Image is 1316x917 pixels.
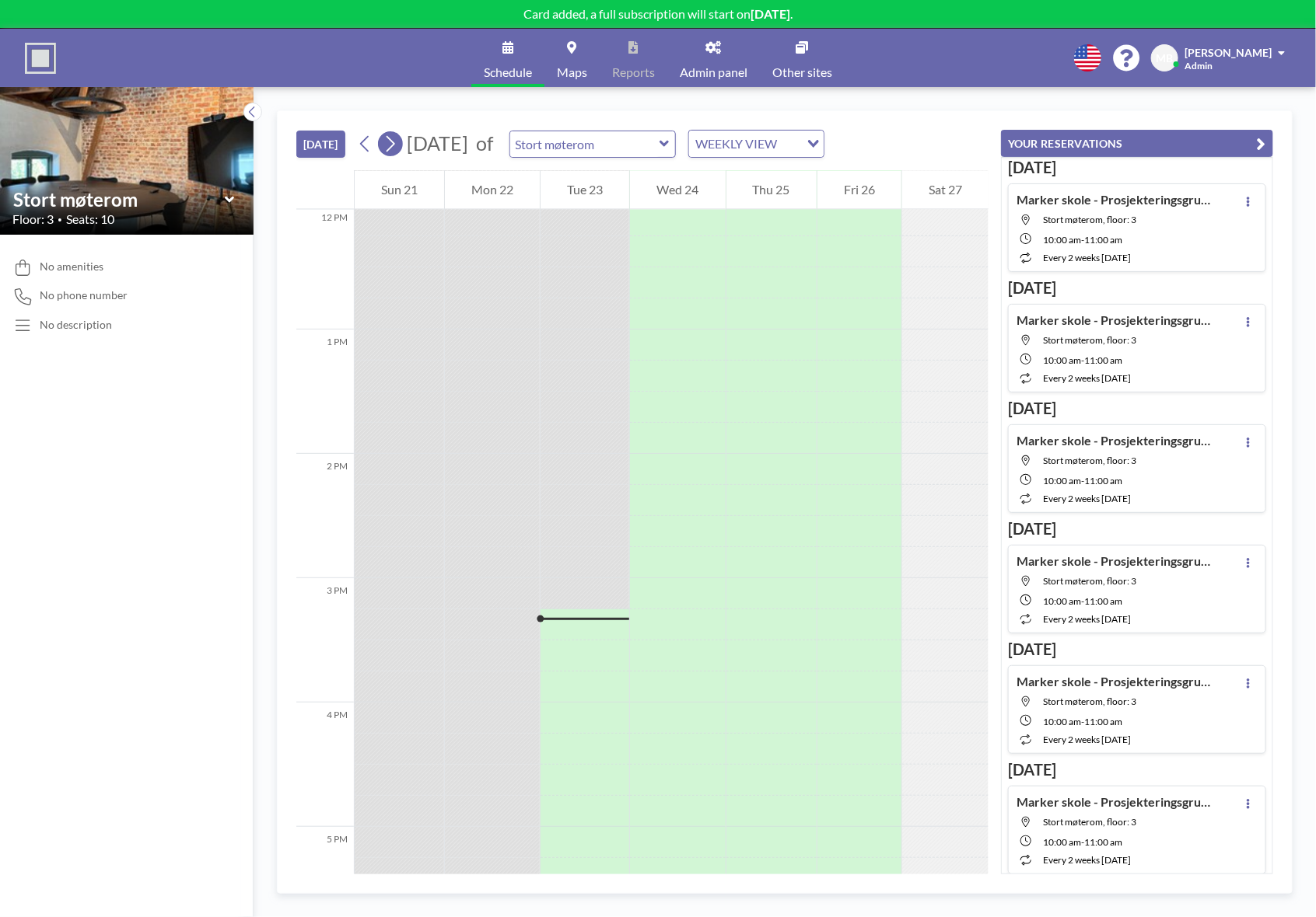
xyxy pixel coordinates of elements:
[1043,354,1081,366] span: 10:00 AM
[1043,334,1136,346] span: Stort møterom, floor: 3
[1043,575,1136,587] span: Stort møterom, floor: 3
[1017,192,1211,207] h4: Marker skole - Prosjekteringsgruppemøte
[1008,278,1266,298] h3: [DATE]
[1017,553,1211,569] h4: Marker skole - Prosjekteringsgruppemøte
[600,29,667,87] a: Reports
[296,703,354,827] div: 4 PM
[751,6,790,21] b: [DATE]
[1081,595,1084,607] span: -
[296,329,354,454] div: 1 PM
[296,454,354,578] div: 2 PM
[296,578,354,703] div: 3 PM
[13,188,225,211] input: Stort møterom
[1043,816,1136,828] span: Stort møterom, floor: 3
[471,29,544,87] a: Schedule
[772,66,832,78] span: Other sites
[817,170,901,209] div: Fri 26
[476,131,493,155] span: of
[1084,234,1122,246] span: 11:00 AM
[1084,836,1122,848] span: 11:00 AM
[1043,836,1081,848] span: 10:00 AM
[58,214,62,225] span: •
[407,131,468,155] span: [DATE]
[902,170,989,209] div: Sat 27
[1084,716,1122,727] span: 11:00 AM
[1017,674,1211,689] h4: Marker skole - Prosjekteringsgruppemøte
[1084,595,1122,607] span: 11:00 AM
[1043,613,1131,625] span: every 2 weeks [DATE]
[12,211,54,227] span: Floor: 3
[1081,716,1084,727] span: -
[680,66,747,78] span: Admin panel
[630,170,725,209] div: Wed 24
[484,66,532,78] span: Schedule
[1043,234,1081,246] span: 10:00 AM
[1043,214,1136,225] span: Stort møterom, floor: 3
[296,205,354,329] div: 12 PM
[1008,760,1266,779] h3: [DATE]
[760,29,845,87] a: Other sites
[1081,234,1084,246] span: -
[1081,475,1084,486] span: -
[296,131,345,158] button: [DATE]
[667,29,760,87] a: Admin panel
[40,260,103,274] span: No amenities
[1008,399,1266,418] h3: [DATE]
[1017,794,1211,810] h4: Marker skole - Prosjekteringsgruppemøte
[1185,46,1272,59] span: [PERSON_NAME]
[510,131,660,157] input: Stort møterom
[1043,455,1136,466] span: Stort møterom, floor: 3
[1043,252,1131,263] span: every 2 weeks [DATE]
[1157,51,1174,65] span: MB
[66,211,114,227] span: Seats: 10
[1008,158,1266,177] h3: [DATE]
[1043,475,1081,486] span: 10:00 AM
[40,288,128,302] span: No phone number
[1185,60,1213,71] span: Admin
[1008,519,1266,539] h3: [DATE]
[1084,475,1122,486] span: 11:00 AM
[1043,372,1131,384] span: every 2 weeks [DATE]
[726,170,817,209] div: Thu 25
[1043,493,1131,504] span: every 2 weeks [DATE]
[1017,433,1211,448] h4: Marker skole - Prosjekteringsgruppemøte
[1081,354,1084,366] span: -
[557,66,587,78] span: Maps
[355,170,444,209] div: Sun 21
[544,29,600,87] a: Maps
[1017,312,1211,328] h4: Marker skole - Prosjekteringsgruppemøte
[692,134,780,154] span: WEEKLY VIEW
[1043,696,1136,707] span: Stort møterom, floor: 3
[782,134,798,154] input: Search for option
[40,318,112,332] div: No description
[612,66,655,78] span: Reports
[25,43,56,74] img: organization-logo
[1084,354,1122,366] span: 11:00 AM
[1001,130,1273,157] button: YOUR RESERVATIONS
[1043,734,1131,745] span: every 2 weeks [DATE]
[689,131,824,157] div: Search for option
[1008,640,1266,659] h3: [DATE]
[1043,595,1081,607] span: 10:00 AM
[1081,836,1084,848] span: -
[1043,854,1131,866] span: every 2 weeks [DATE]
[1043,716,1081,727] span: 10:00 AM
